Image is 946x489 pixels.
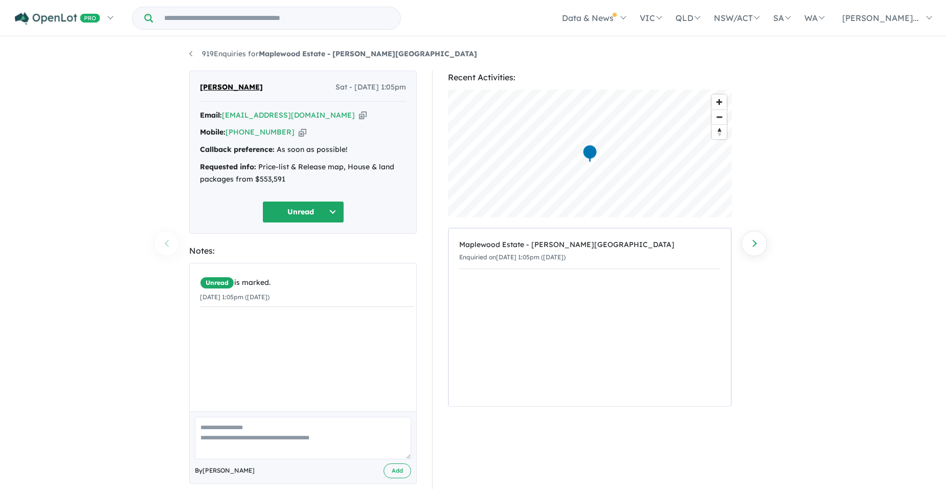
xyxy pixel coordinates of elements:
button: Reset bearing to north [712,124,727,139]
small: [DATE] 1:05pm ([DATE]) [200,293,269,301]
span: By [PERSON_NAME] [195,465,255,476]
div: Notes: [189,244,417,258]
nav: breadcrumb [189,48,757,60]
strong: Maplewood Estate - [PERSON_NAME][GEOGRAPHIC_DATA] [259,49,477,58]
a: 919Enquiries forMaplewood Estate - [PERSON_NAME][GEOGRAPHIC_DATA] [189,49,477,58]
input: Try estate name, suburb, builder or developer [155,7,398,29]
button: Zoom in [712,95,727,109]
span: Reset bearing to north [712,125,727,139]
strong: Requested info: [200,162,256,171]
a: [PHONE_NUMBER] [226,127,295,137]
a: [EMAIL_ADDRESS][DOMAIN_NAME] [222,110,355,120]
span: [PERSON_NAME]... [842,13,919,23]
div: As soon as possible! [200,144,406,156]
strong: Email: [200,110,222,120]
small: Enquiried on [DATE] 1:05pm ([DATE]) [459,253,566,261]
button: Unread [262,201,344,223]
span: [PERSON_NAME] [200,81,263,94]
span: Unread [200,277,234,289]
canvas: Map [448,90,732,217]
a: Maplewood Estate - [PERSON_NAME][GEOGRAPHIC_DATA]Enquiried on[DATE] 1:05pm ([DATE]) [459,234,720,269]
button: Copy [299,127,306,138]
span: Sat - [DATE] 1:05pm [335,81,406,94]
div: Maplewood Estate - [PERSON_NAME][GEOGRAPHIC_DATA] [459,239,720,251]
strong: Mobile: [200,127,226,137]
div: Map marker [582,144,598,163]
span: Zoom out [712,110,727,124]
img: Openlot PRO Logo White [15,12,100,25]
div: is marked. [200,277,414,289]
div: Recent Activities: [448,71,732,84]
button: Copy [359,110,367,121]
strong: Callback preference: [200,145,275,154]
button: Zoom out [712,109,727,124]
button: Add [384,463,411,478]
div: Price-list & Release map, House & land packages from $553,591 [200,161,406,186]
